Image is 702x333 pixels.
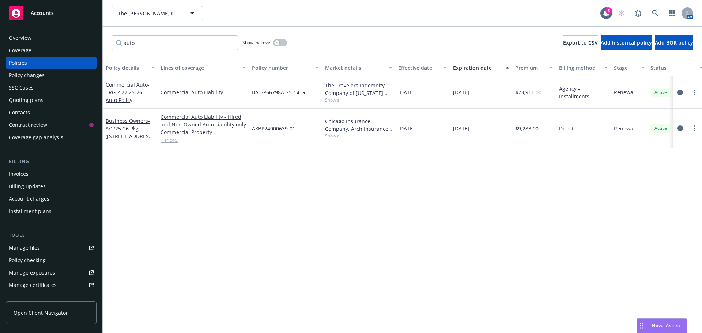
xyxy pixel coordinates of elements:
[9,107,30,118] div: Contacts
[161,136,246,144] a: 1 more
[6,279,97,291] a: Manage certificates
[637,319,646,333] div: Drag to move
[161,113,246,128] a: Commercial Auto Liability - Hired and Non-Owned Auto Liability only
[9,82,34,94] div: SSC Cases
[652,322,681,329] span: Nova Assist
[614,88,635,96] span: Renewal
[6,3,97,23] a: Accounts
[690,88,699,97] a: more
[6,292,97,303] a: Manage claims
[106,64,147,72] div: Policy details
[515,88,541,96] span: $23,911.00
[6,132,97,143] a: Coverage gap analysis
[325,133,392,139] span: Show all
[450,59,512,76] button: Expiration date
[106,81,150,103] span: - TRG 2.22.25-26 Auto Policy
[9,57,27,69] div: Policies
[9,94,44,106] div: Quoting plans
[650,64,695,72] div: Status
[325,97,392,103] span: Show all
[665,6,679,20] a: Switch app
[601,35,652,50] button: Add historical policy
[676,124,684,133] a: circleInformation
[6,32,97,44] a: Overview
[515,64,545,72] div: Premium
[398,88,415,96] span: [DATE]
[6,254,97,266] a: Policy checking
[6,205,97,217] a: Installment plans
[453,125,469,132] span: [DATE]
[112,35,238,50] input: Filter by keyword...
[9,267,55,279] div: Manage exposures
[6,107,97,118] a: Contacts
[252,88,305,96] span: BA-5P66798A-25-14-G
[106,117,154,155] a: Business Owners
[690,124,699,133] a: more
[614,125,635,132] span: Renewal
[9,32,31,44] div: Overview
[118,10,181,17] span: The [PERSON_NAME] Group of Companies
[9,45,31,56] div: Coverage
[395,59,450,76] button: Effective date
[6,69,97,81] a: Policy changes
[676,88,684,97] a: circleInformation
[161,64,238,72] div: Lines of coverage
[252,64,311,72] div: Policy number
[6,267,97,279] a: Manage exposures
[6,94,97,106] a: Quoting plans
[6,82,97,94] a: SSC Cases
[6,242,97,254] a: Manage files
[325,64,384,72] div: Market details
[9,181,46,192] div: Billing updates
[6,158,97,165] div: Billing
[6,57,97,69] a: Policies
[325,117,392,133] div: Chicago Insurance Company, Arch Insurance Company, Axon Underwriting Services, LLC
[6,181,97,192] a: Billing updates
[655,35,693,50] button: Add BOR policy
[605,7,612,14] div: 5
[161,128,246,136] a: Commercial Property
[653,89,668,96] span: Active
[106,81,150,103] a: Commercial Auto
[103,59,158,76] button: Policy details
[614,6,629,20] a: Start snowing
[9,69,45,81] div: Policy changes
[614,64,637,72] div: Stage
[161,88,246,96] a: Commercial Auto Liability
[512,59,556,76] button: Premium
[31,10,54,16] span: Accounts
[559,64,600,72] div: Billing method
[249,59,322,76] button: Policy number
[398,125,415,132] span: [DATE]
[9,193,49,205] div: Account charges
[322,59,395,76] button: Market details
[106,117,154,155] span: - 8/1/25-26 Pkg ([STREET_ADDRESS][PERSON_NAME] & [PERSON_NAME])
[611,59,648,76] button: Stage
[6,45,97,56] a: Coverage
[563,39,598,46] span: Export to CSV
[6,193,97,205] a: Account charges
[556,59,611,76] button: Billing method
[515,125,539,132] span: $9,283.00
[252,125,295,132] span: AXBP24000639-01
[601,39,652,46] span: Add historical policy
[453,64,501,72] div: Expiration date
[9,119,47,131] div: Contract review
[559,125,574,132] span: Direct
[158,59,249,76] button: Lines of coverage
[453,88,469,96] span: [DATE]
[631,6,646,20] a: Report a Bug
[653,125,668,132] span: Active
[9,242,40,254] div: Manage files
[398,64,439,72] div: Effective date
[325,82,392,97] div: The Travelers Indemnity Company of [US_STATE], Travelers Insurance
[9,279,57,291] div: Manage certificates
[655,39,693,46] span: Add BOR policy
[14,309,68,317] span: Open Client Navigator
[9,168,29,180] div: Invoices
[637,318,687,333] button: Nova Assist
[112,6,203,20] button: The [PERSON_NAME] Group of Companies
[6,168,97,180] a: Invoices
[9,132,63,143] div: Coverage gap analysis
